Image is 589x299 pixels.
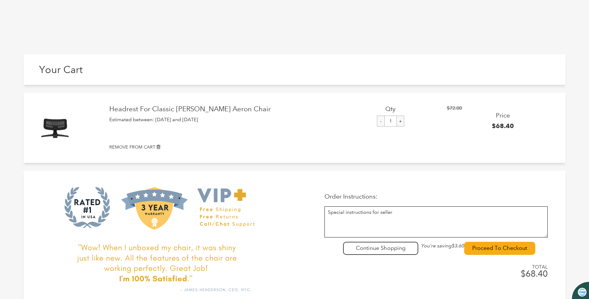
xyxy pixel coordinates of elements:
input: Proceed To Checkout [464,242,535,255]
a: REMOVE FROM CART [109,144,560,150]
span: Estimated between: [DATE] and [DATE] [109,117,198,122]
h3: Price [447,112,559,119]
em: You're saving [421,243,464,249]
div: Continue Shopping [343,242,418,255]
h3: Qty [334,105,446,113]
input: + [396,116,404,126]
span: $3.60 [452,243,464,249]
span: TOTAL [518,264,548,270]
p: Order Instructions: [324,193,548,200]
span: $68.40 [521,269,548,279]
a: Headrest For Classic [PERSON_NAME] Aeron Chair [109,105,334,113]
small: REMOVE FROM CART [109,144,155,150]
h1: Your Cart [39,64,295,76]
img: Headrest For Classic Herman Miller Aeron Chair [34,113,78,142]
span: $68.40 [492,122,514,130]
span: $72.00 [447,105,462,111]
input: - [377,116,385,126]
